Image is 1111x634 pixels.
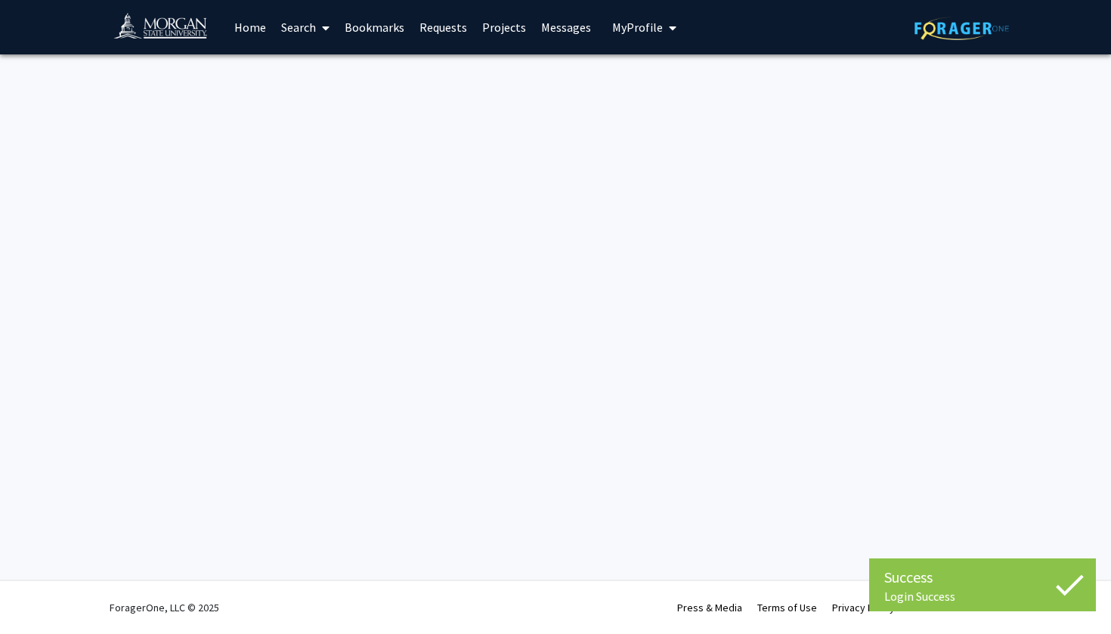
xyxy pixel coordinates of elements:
a: Terms of Use [757,601,817,614]
a: Bookmarks [337,1,412,54]
div: ForagerOne, LLC © 2025 [110,581,219,634]
a: Press & Media [677,601,742,614]
a: Projects [475,1,534,54]
a: Home [227,1,274,54]
div: Login Success [884,589,1081,604]
img: ForagerOne Logo [914,17,1009,40]
div: Success [884,566,1081,589]
span: My Profile [612,20,663,35]
a: Requests [412,1,475,54]
a: Search [274,1,337,54]
a: Privacy Policy [832,601,895,614]
a: Messages [534,1,599,54]
img: Morgan State University Logo [113,12,221,46]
